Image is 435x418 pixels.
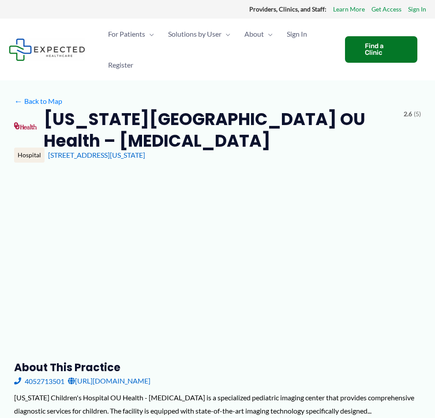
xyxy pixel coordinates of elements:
[9,38,85,61] img: Expected Healthcare Logo - side, dark font, small
[68,374,150,388] a: [URL][DOMAIN_NAME]
[249,5,326,13] strong: Providers, Clinics, and Staff:
[404,108,412,120] span: 2.6
[14,95,62,108] a: ←Back to Map
[101,49,140,80] a: Register
[333,4,365,15] a: Learn More
[108,19,145,49] span: For Patients
[161,19,237,49] a: Solutions by UserMenu Toggle
[221,19,230,49] span: Menu Toggle
[237,19,280,49] a: AboutMenu Toggle
[168,19,221,49] span: Solutions by User
[244,19,264,49] span: About
[264,19,273,49] span: Menu Toggle
[14,391,421,417] div: [US_STATE] Children's Hospital OU Health - [MEDICAL_DATA] is a specialized pediatric imaging cent...
[414,108,421,120] span: (5)
[345,36,417,63] a: Find a Clinic
[408,4,426,15] a: Sign In
[101,19,161,49] a: For PatientsMenu Toggle
[287,19,307,49] span: Sign In
[145,19,154,49] span: Menu Toggle
[14,97,22,105] span: ←
[280,19,314,49] a: Sign In
[14,148,45,163] div: Hospital
[108,49,133,80] span: Register
[48,151,145,159] a: [STREET_ADDRESS][US_STATE]
[14,374,64,388] a: 4052713501
[44,108,397,152] h2: [US_STATE][GEOGRAPHIC_DATA] OU Health – [MEDICAL_DATA]
[14,361,421,374] h3: About this practice
[371,4,401,15] a: Get Access
[101,19,336,80] nav: Primary Site Navigation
